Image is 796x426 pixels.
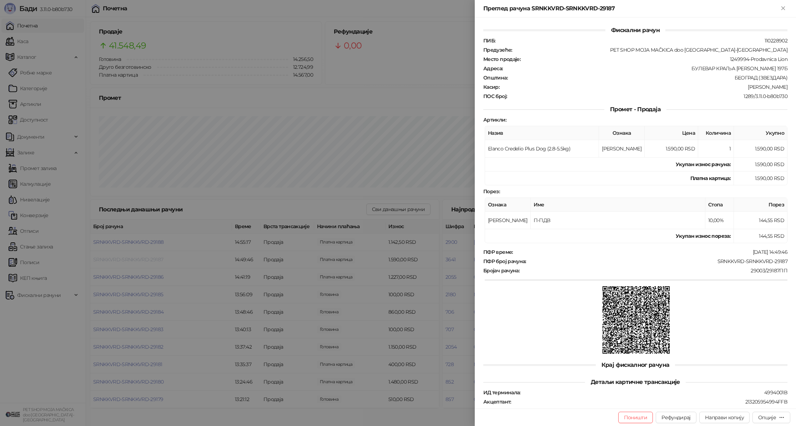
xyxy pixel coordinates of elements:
div: 213205954994FFB [512,399,788,405]
th: Порез [734,198,787,212]
strong: Општина : [483,75,508,81]
strong: ИД терминала : [483,389,520,396]
td: [PERSON_NAME] [599,140,645,158]
strong: ПИБ : [483,37,495,44]
div: 1249994-Prodavnica Lion [521,56,788,62]
strong: ПФР број рачуна : [483,258,526,265]
button: Направи копију [699,412,750,423]
td: 144,55 RSD [734,212,787,229]
td: 1.590,00 RSD [734,158,787,171]
button: Close [779,4,787,13]
img: QR код [603,286,670,354]
div: 4994001B [521,389,788,396]
strong: Адреса : [483,65,503,72]
button: Поништи [618,412,653,423]
div: 110228902 [496,37,788,44]
strong: Касир : [483,84,499,90]
strong: Бројач рачуна : [483,267,519,274]
strong: Порез : [483,188,500,195]
th: Стопа [705,198,734,212]
div: БУЛЕВАР КРАЉА [PERSON_NAME] 197Б [504,65,788,72]
td: 1.590,00 RSD [645,140,698,158]
strong: Артикли : [483,117,506,123]
td: 144,55 RSD [734,229,787,243]
strong: Место продаје : [483,56,520,62]
button: Опције [752,412,790,423]
span: Направи копију [705,414,744,421]
strong: Предузеће : [483,47,512,53]
div: PET SHOP MOJA MAČKICA doo [GEOGRAPHIC_DATA]-[GEOGRAPHIC_DATA] [513,47,788,53]
th: Ознака [599,126,645,140]
div: Опције [758,414,776,421]
span: Детаљи картичне трансакције [585,379,686,385]
th: Име [531,198,705,212]
strong: Акцептант : [483,399,511,405]
div: Преглед рачуна SRNKKVRD-SRNKKVRD-29187 [483,4,779,13]
div: 1289/3.11.0-b80b730 [508,93,788,99]
span: Фискални рачун [605,27,665,34]
strong: Укупан износ рачуна : [676,161,731,168]
td: 1.590,00 RSD [734,171,787,185]
button: Рефундирај [656,412,696,423]
td: Elanco Credelio Plus Dog (2.8-5.5kg) [485,140,599,158]
strong: ПФР време : [483,249,513,255]
th: Укупно [734,126,787,140]
td: 1.590,00 RSD [734,140,787,158]
th: Цена [645,126,698,140]
td: П-ПДВ [531,212,705,229]
strong: Платна картица : [690,175,731,181]
td: 10,00% [705,212,734,229]
th: Назив [485,126,599,140]
span: Промет - Продаја [604,106,666,113]
td: [PERSON_NAME] [485,212,531,229]
strong: Укупан износ пореза: [676,233,731,239]
td: 1 [698,140,734,158]
div: БЕОГРАД (ЗВЕЗДАРА) [508,75,788,81]
strong: ПОС број : [483,93,507,99]
span: Крај фискалног рачуна [596,361,675,368]
div: [DATE] 14:49:46 [514,249,788,255]
div: [PERSON_NAME] [500,84,788,90]
div: 29003/29187ПП [520,267,788,274]
th: Количина [698,126,734,140]
div: SRNKKVRD-SRNKKVRD-29187 [527,258,788,265]
th: Ознака [485,198,531,212]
